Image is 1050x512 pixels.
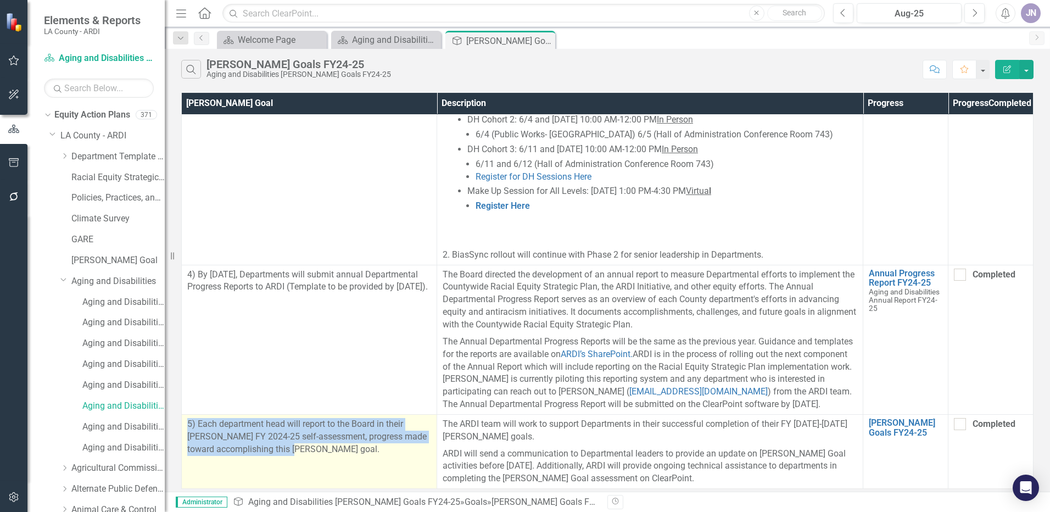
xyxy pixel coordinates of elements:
a: Aging and Disabilities [PERSON_NAME] Goals FY24-25 [248,497,460,507]
a: ARDI’s SharePoint. [561,349,633,359]
a: Register Here [476,201,530,211]
span: Administrator [176,497,227,508]
u: In Person [657,114,693,125]
div: [PERSON_NAME] Goals FY24-25 [492,497,617,507]
a: Annual Progress Report FY24-25 [869,269,942,288]
a: Welcome Page [220,33,324,47]
li: 6/11 and 6/12 (Hall of Administration Conference Room 743) [476,158,857,171]
a: Aging and Disabilities [PERSON_NAME] Goals FY24-25 [44,52,154,65]
a: Climate Survey [71,213,165,225]
a: Racial Equity Strategic Plan [71,171,165,184]
li: 6/4 (Public Works- [GEOGRAPHIC_DATA]) 6/5 (Hall of Administration Conference Room 743) [476,129,857,141]
a: Equity Action Plans [54,109,130,121]
div: » » [233,496,599,509]
span: Aging and Disabilities Annual Report FY24-25 [869,287,940,313]
div: Welcome Page [238,33,324,47]
a: Aging and Disabilities [71,275,165,288]
a: Policies, Practices, and Procedures [71,192,165,204]
a: Aging and Disabilities Annual Report [82,337,165,350]
p: The Board directed the development of an annual report to measure Departmental efforts to impleme... [443,269,857,333]
a: Agricultural Commissioner/ Weights & Measures [71,462,165,475]
a: Register for DH Sessions Here [476,171,591,182]
p: 5) Each department head will report to the Board in their [PERSON_NAME] FY 2024-25 self-assessmen... [187,418,431,456]
li: Make Up Session for All Levels: [DATE] 1:00 PM-4:30 PM [467,185,857,213]
p: ARDI will send a communication to Departmental leaders to provide an update on [PERSON_NAME] Goal... [443,446,857,486]
a: Department Template - ARDI [71,151,165,163]
u: In Person [662,144,698,154]
a: Aging and Disabilities PPP [82,358,165,371]
img: ClearPoint Strategy [5,12,25,32]
a: Aging and Disabilities RESP [82,442,165,454]
a: Aging and Disabilities Climate Survey [82,296,165,309]
div: [PERSON_NAME] Goals FY24-25 [206,58,391,70]
button: JN [1021,3,1041,23]
a: [EMAIL_ADDRESS][DOMAIN_NAME] [629,386,768,397]
p: 2. BiasSync rollout will continue with Phase 2 for senior leadership in Departments. [443,247,857,261]
td: Double-Click to Edit [948,414,1034,488]
div: 371 [136,110,157,120]
li: DH Cohort 3: 6/11 and [DATE] 10:00 AM-12:00 PM [467,143,857,183]
a: Aging and Disabilities [PERSON_NAME] Goals FY24-25 [82,400,165,413]
div: Aging and Disabilities Welcome Page [352,33,438,47]
a: Aging and Disabilities Annual Report FY24-25 [82,421,165,433]
td: Double-Click to Edit [437,265,863,414]
a: GARE [71,233,165,246]
li: DH Cohort 2: 6/4 and [DATE] 10:00 AM-12:00 PM [467,114,857,141]
input: Search ClearPoint... [222,4,825,23]
div: Open Intercom Messenger [1013,475,1039,501]
u: Virtua [686,186,709,196]
small: LA County - ARDI [44,27,141,36]
u: l [709,186,711,196]
a: LA County - ARDI [60,130,165,142]
td: Double-Click to Edit Right Click for Context Menu [863,414,948,488]
a: Aging and Disabilities Welcome Page [334,33,438,47]
td: Double-Click to Edit Right Click for Context Menu [863,265,948,414]
div: Aug-25 [861,7,958,20]
p: The ARDI team will work to support Departments in their successful completion of their FY [DATE]-... [443,418,857,446]
div: Aging and Disabilities [PERSON_NAME] Goals FY24-25 [206,70,391,79]
p: The Annual Departmental Progress Reports will be the same as the previous year. Guidance and temp... [443,333,857,411]
span: Search [783,8,806,17]
a: [PERSON_NAME] Goals FY24-25 [869,418,942,437]
button: Search [767,5,822,21]
a: [PERSON_NAME] Goal [71,254,165,267]
a: Aging and Disabilities [PERSON_NAME] Goals [82,316,165,329]
p: 4) By [DATE], Departments will submit annual Departmental Progress Reports to ARDI (Template to b... [187,269,431,294]
td: Double-Click to Edit [437,414,863,488]
a: Alternate Public Defender [71,483,165,496]
a: Aging and Disabilities GARE [82,379,165,392]
td: Double-Click to Edit [182,414,437,488]
div: [PERSON_NAME] Goals FY24-25 [466,34,552,48]
td: Double-Click to Edit [182,265,437,414]
span: Elements & Reports [44,14,141,27]
a: Goals [465,497,487,507]
td: Double-Click to Edit [948,265,1034,414]
button: Aug-25 [857,3,962,23]
input: Search Below... [44,79,154,98]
